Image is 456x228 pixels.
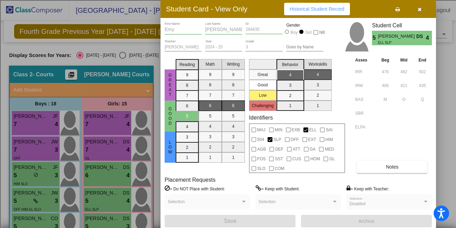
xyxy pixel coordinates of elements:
th: Asses [353,56,376,64]
input: grade [246,45,283,50]
span: Low [167,140,173,154]
div: Move To ... [3,15,453,21]
span: GL [329,155,335,163]
div: BOOK [3,203,453,209]
div: ??? [3,141,453,147]
button: Historical Student Record [284,3,350,15]
div: TODO: put dlg title [3,121,453,127]
span: [PERSON_NAME] [378,33,416,40]
span: ATT [293,145,300,153]
span: MAJ [257,126,266,134]
div: JOURNAL [3,215,453,221]
div: CANCEL [3,178,453,184]
span: SLP [273,135,281,144]
div: Search for Source [3,84,453,90]
button: Archive [301,215,432,227]
span: DS [416,33,426,40]
span: Historical Student Record [290,6,344,12]
span: EXB [292,126,300,134]
span: OFF [291,135,299,144]
input: assessment [355,80,374,91]
span: SST [275,155,283,163]
span: ELL SLP [378,40,411,45]
span: COM [275,164,284,173]
span: Disabled [350,201,366,206]
div: Rename [3,40,453,46]
div: This outline has no content. Would you like to delete it? [3,147,453,153]
div: Move To ... [3,46,453,53]
span: 504 [257,135,264,144]
input: assessment [355,108,374,118]
span: 5 [372,34,378,42]
span: Good [167,106,173,126]
div: SAVE AND GO HOME [3,153,453,159]
h3: Student Card - View Only [166,4,248,13]
span: CUS [292,155,301,163]
div: Visual Art [3,115,453,121]
span: SAI [326,126,332,134]
span: AGB [257,145,266,153]
span: FOS [257,155,266,163]
span: GA [310,145,315,153]
div: Girl [305,29,312,36]
div: Magazine [3,96,453,102]
span: HIM [325,135,333,144]
span: ELL [309,126,317,134]
div: Home [3,172,453,178]
label: = Keep with Teacher: [346,185,389,192]
div: DELETE [3,159,453,165]
label: = Keep with Student: [256,185,300,192]
span: MED [325,145,334,153]
div: WEBSITE [3,209,453,215]
input: assessment [355,122,374,132]
div: Rename Outline [3,59,453,65]
div: Sign out [3,34,453,40]
th: Beg [376,56,395,64]
div: Newspaper [3,102,453,108]
input: year [205,45,242,50]
button: Save [165,215,296,227]
span: NB [319,28,325,37]
span: Save [224,218,236,224]
input: assessment [355,67,374,77]
span: DEF [275,145,283,153]
div: Add Outline Template [3,77,453,84]
div: Television/Radio [3,108,453,115]
span: Notes [386,164,398,170]
input: Enter ID [246,27,283,32]
span: HOM [310,155,320,163]
div: CANCEL [3,134,453,141]
h3: Student Cell [372,22,432,29]
span: MIN [275,126,282,134]
div: Move to ... [3,165,453,172]
div: MORE [3,221,453,228]
label: = Do NOT Place with Student: [165,185,225,192]
div: Sort A > Z [3,3,453,9]
span: EXT [308,135,316,144]
button: Notes [357,161,427,173]
th: End [413,56,432,64]
div: New source [3,190,453,197]
label: Placement Requests [165,177,216,183]
span: SLO [257,164,266,173]
th: Mid [395,56,413,64]
div: Sort New > Old [3,9,453,15]
div: Options [3,28,453,34]
input: assessment [355,94,374,105]
span: 4 [426,34,432,42]
div: MOVE [3,184,453,190]
input: teacher [165,45,202,50]
input: goes by name [286,45,323,50]
mat-label: Gender [286,22,323,28]
span: Great [167,73,173,97]
div: Download [3,65,453,71]
div: SAVE [3,197,453,203]
label: Identifiers [249,114,273,121]
div: Journal [3,90,453,96]
span: Archive [359,218,375,224]
div: Boy [290,29,298,36]
div: Print [3,71,453,77]
div: Delete [3,53,453,59]
div: Delete [3,21,453,28]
